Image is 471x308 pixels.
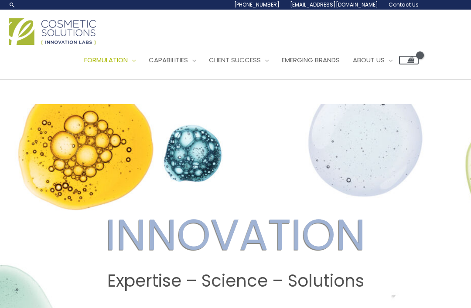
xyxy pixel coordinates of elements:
a: Capabilities [142,47,202,73]
span: Emerging Brands [282,55,340,64]
img: Cosmetic Solutions Logo [9,18,96,45]
a: About Us [346,47,399,73]
span: Formulation [84,55,128,64]
a: Client Success [202,47,275,73]
span: Capabilities [149,55,188,64]
nav: Site Navigation [71,47,419,73]
a: Search icon link [9,1,16,8]
a: Formulation [78,47,142,73]
a: Emerging Brands [275,47,346,73]
h2: INNOVATION [8,209,463,261]
span: [EMAIL_ADDRESS][DOMAIN_NAME] [290,1,378,8]
span: [PHONE_NUMBER] [234,1,280,8]
span: About Us [353,55,385,64]
h2: Expertise – Science – Solutions [8,271,463,291]
span: Client Success [209,55,261,64]
a: View Shopping Cart, empty [399,56,419,64]
span: Contact Us [389,1,419,8]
